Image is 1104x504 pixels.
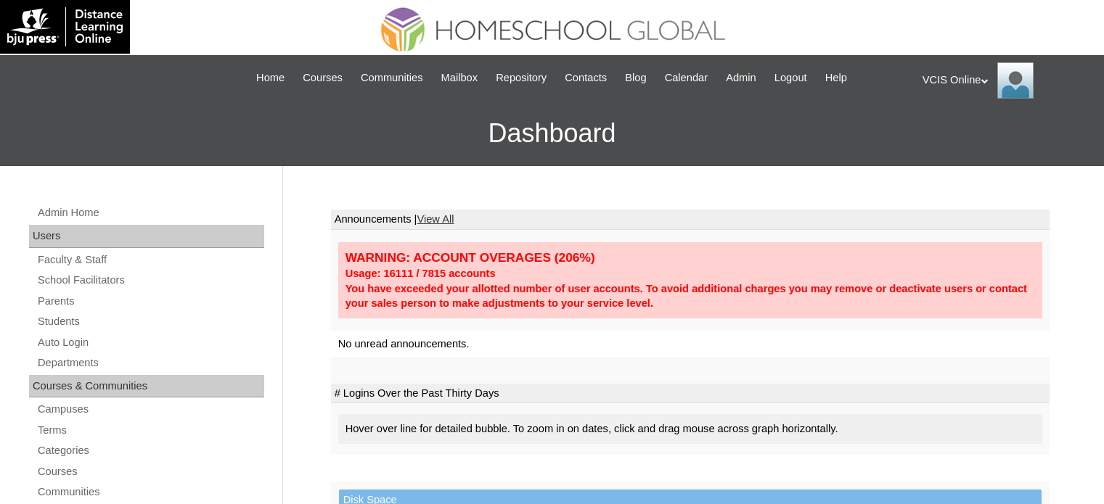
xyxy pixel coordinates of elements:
[565,70,607,86] span: Contacts
[345,281,1035,311] div: You have exceeded your allotted number of user accounts. To avoid additional charges you may remo...
[331,384,1050,404] td: # Logins Over the Past Thirty Days
[7,7,123,46] img: logo-white.png
[36,334,264,352] a: Auto Login
[767,70,814,86] a: Logout
[29,375,264,398] div: Courses & Communities
[417,213,454,225] a: View All
[331,210,1050,230] td: Announcements |
[441,70,478,86] span: Mailbox
[825,70,847,86] span: Help
[36,271,264,289] a: School Facilitators
[625,70,646,86] span: Blog
[345,249,1035,266] div: WARNING: ACCOUNT OVERAGES (206%)
[29,225,264,248] div: Users
[36,400,264,418] a: Campuses
[36,313,264,331] a: Students
[36,463,264,481] a: Courses
[557,70,614,86] a: Contacts
[923,62,1089,99] div: VCIS Online
[658,70,715,86] a: Calendar
[36,442,264,460] a: Categories
[338,414,1042,444] div: Hover over line for detailed bubble. To zoom in on dates, click and drag mouse across graph horiz...
[36,421,264,439] a: Terms
[331,331,1050,358] td: No unread announcements.
[726,70,756,86] span: Admin
[7,101,1097,166] h3: Dashboard
[36,251,264,269] a: Faculty & Staff
[36,204,264,222] a: Admin Home
[36,354,264,372] a: Departments
[256,70,285,86] span: Home
[36,483,264,501] a: Communities
[618,70,653,86] a: Blog
[665,70,708,86] span: Calendar
[295,70,350,86] a: Courses
[36,292,264,310] a: Parents
[361,70,423,86] span: Communities
[997,62,1034,99] img: VCIS Online Admin
[434,70,486,86] a: Mailbox
[303,70,343,86] span: Courses
[345,268,496,279] strong: Usage: 16111 / 7815 accounts
[818,70,854,86] a: Help
[249,70,292,86] a: Home
[353,70,430,86] a: Communities
[488,70,554,86] a: Repository
[774,70,807,86] span: Logout
[496,70,547,86] span: Repository
[719,70,764,86] a: Admin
